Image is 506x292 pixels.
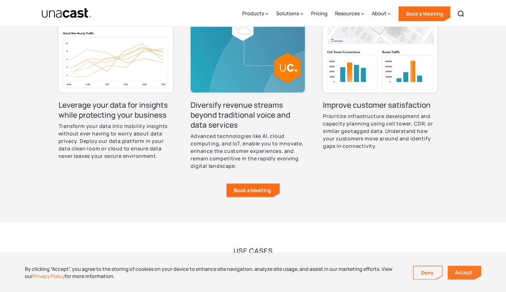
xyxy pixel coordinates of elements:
[226,183,280,197] a: Book a Meeting
[457,10,465,17] img: Search icon
[41,8,92,19] a: home
[323,112,437,150] p: Prioritize infrastructure development and capacity planning using cell tower, CDR, or similar geo...
[371,1,391,26] div: About
[33,273,64,280] a: Privacy Policy
[242,10,264,17] div: Products
[234,247,273,255] h2: Use Cases
[311,1,327,26] a: Pricing
[41,8,92,19] img: Unacast text logo
[323,100,431,110] h3: Improve customer satisfaction
[25,266,404,280] div: By clicking “Accept”, you agree to the storing of cookies on your device to enhance site navigati...
[371,10,386,17] div: About
[191,100,305,130] h3: Diversify revenue streams beyond traditional voice and data services
[59,100,173,120] h3: Leverage your data for insights while protecting your business
[276,1,303,26] div: Solutions
[59,122,173,160] p: Transform your data into mobility insights without ever having to worry about data privacy. Deplo...
[447,266,481,280] a: Accept
[242,1,268,26] div: Products
[398,6,450,21] a: Book a Meeting
[414,266,442,279] a: Deny
[335,1,364,26] div: Resources
[335,10,359,17] div: Resources
[191,132,305,170] p: Advanced technologies like AI, cloud computing, and IoT, enable you to innovate, enhance the cust...
[276,10,299,17] div: Solutions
